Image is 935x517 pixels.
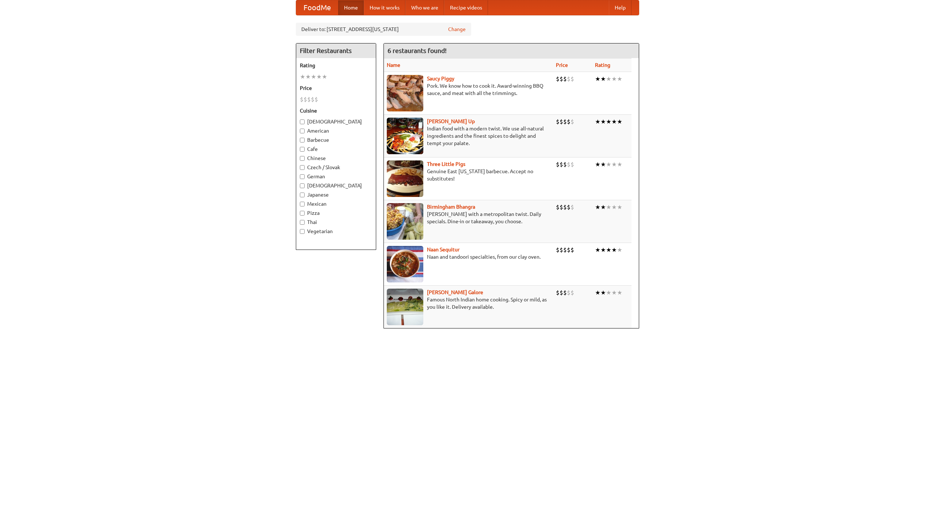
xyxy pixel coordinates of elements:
[300,211,305,216] input: Pizza
[600,75,606,83] li: ★
[567,118,570,126] li: $
[314,95,318,103] li: $
[600,203,606,211] li: ★
[311,73,316,81] li: ★
[300,155,372,162] label: Chinese
[427,118,475,124] a: [PERSON_NAME] Up
[427,161,465,167] a: Three Little Pigs
[560,118,563,126] li: $
[595,289,600,297] li: ★
[300,127,372,134] label: American
[387,203,423,240] img: bhangra.jpg
[387,168,550,182] p: Genuine East [US_STATE] barbecue. Accept no substitutes!
[300,202,305,206] input: Mexican
[300,95,304,103] li: $
[560,75,563,83] li: $
[427,247,459,252] a: Naan Sequitur
[405,0,444,15] a: Who we are
[387,82,550,97] p: Pork. We know how to cook it. Award-winning BBQ sauce, and meat with all the trimmings.
[300,200,372,208] label: Mexican
[300,218,372,226] label: Thai
[606,203,611,211] li: ★
[296,43,376,58] h4: Filter Restaurants
[595,203,600,211] li: ★
[556,203,560,211] li: $
[387,210,550,225] p: [PERSON_NAME] with a metropolitan twist. Daily specials. Dine-in or takeaway, you choose.
[606,160,611,168] li: ★
[388,47,447,54] ng-pluralize: 6 restaurants found!
[448,26,466,33] a: Change
[611,160,617,168] li: ★
[300,147,305,152] input: Cafe
[300,173,372,180] label: German
[300,191,372,198] label: Japanese
[305,73,311,81] li: ★
[595,75,600,83] li: ★
[617,160,622,168] li: ★
[567,160,570,168] li: $
[387,125,550,147] p: Indian food with a modern twist. We use all-natural ingredients and the finest spices to delight ...
[387,62,400,68] a: Name
[567,289,570,297] li: $
[560,246,563,254] li: $
[427,204,475,210] a: Birmingham Bhangra
[563,160,567,168] li: $
[563,75,567,83] li: $
[387,253,550,261] p: Naan and tandoori specialties, from our clay oven.
[570,118,574,126] li: $
[600,246,606,254] li: ★
[556,246,560,254] li: $
[556,75,560,83] li: $
[300,220,305,225] input: Thai
[387,118,423,154] img: curryup.jpg
[606,289,611,297] li: ★
[300,118,372,125] label: [DEMOGRAPHIC_DATA]
[570,246,574,254] li: $
[300,164,372,171] label: Czech / Slovak
[617,289,622,297] li: ★
[300,209,372,217] label: Pizza
[570,289,574,297] li: $
[606,118,611,126] li: ★
[300,119,305,124] input: [DEMOGRAPHIC_DATA]
[387,160,423,197] img: littlepigs.jpg
[300,228,372,235] label: Vegetarian
[556,289,560,297] li: $
[560,203,563,211] li: $
[611,75,617,83] li: ★
[300,73,305,81] li: ★
[300,84,372,92] h5: Price
[556,118,560,126] li: $
[300,156,305,161] input: Chinese
[617,203,622,211] li: ★
[611,118,617,126] li: ★
[300,174,305,179] input: German
[427,76,454,81] a: Saucy Piggy
[300,229,305,234] input: Vegetarian
[427,289,483,295] b: [PERSON_NAME] Galore
[300,129,305,133] input: American
[600,289,606,297] li: ★
[595,246,600,254] li: ★
[387,75,423,111] img: saucy.jpg
[300,107,372,114] h5: Cuisine
[387,296,550,311] p: Famous North Indian home cooking. Spicy or mild, as you like it. Delivery available.
[444,0,488,15] a: Recipe videos
[296,0,338,15] a: FoodMe
[606,75,611,83] li: ★
[300,138,305,142] input: Barbecue
[300,145,372,153] label: Cafe
[611,203,617,211] li: ★
[560,289,563,297] li: $
[611,246,617,254] li: ★
[595,160,600,168] li: ★
[595,118,600,126] li: ★
[300,193,305,197] input: Japanese
[300,165,305,170] input: Czech / Slovak
[563,203,567,211] li: $
[567,75,570,83] li: $
[595,62,610,68] a: Rating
